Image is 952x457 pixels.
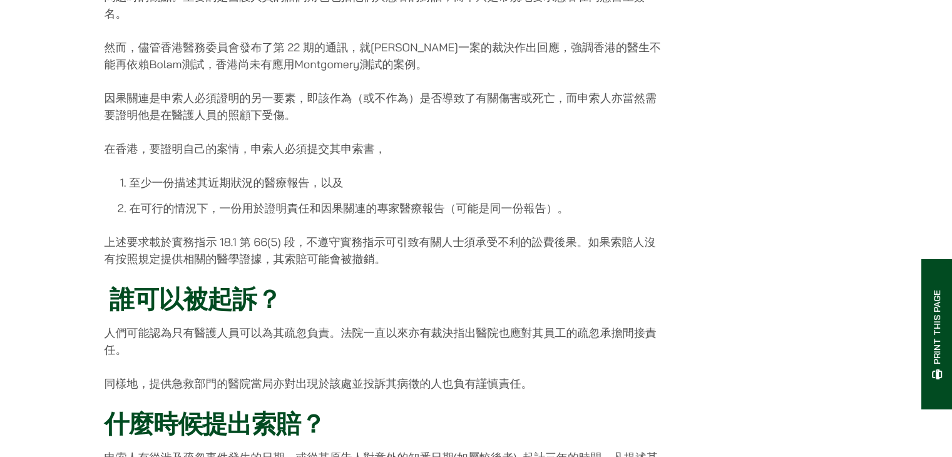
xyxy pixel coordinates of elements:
p: 因果關連是申索人必須證明的另一要素，即該作為（或不作為）是否導致了有關傷害或死亡，而申索人亦當然需要證明他是在醫護人員的照顧下受傷。 [105,90,662,123]
p: 在香港，要證明自己的案情，申索人必須提交其申索書， [105,140,662,157]
strong: 什麼時候提出索賠？ [105,408,325,440]
li: 至少一份描述其近期狀況的醫療報告，以及 [130,174,662,191]
p: 同樣地，提供急救部門的醫院當局亦對出現於該處並投訴其病徵的人也負有謹慎責任。 [105,375,662,392]
strong: 誰可以被起訴？ [110,283,281,316]
li: 在可行的情況下，一份用於證明責任和因果關連的專家醫療報告（可能是同一份報告）。 [130,200,662,217]
p: 人們可能認為只有醫護人員可以為其疏忽負責。法院一直以來亦有裁決指出醫院也​​應對其員工的疏忽承擔間接責任。 [105,324,662,358]
p: 然而，儘管香港醫務委員會發布了第 22 期的通訊，就[PERSON_NAME]一案的裁決作出回應，強調香港的醫生不能再依賴Bolam測試，香港尚未有應用Montgomery測試的案例。 [105,39,662,73]
p: 上述要求載於實務指示 18.1 第 66(5) 段，不遵守實務指示可引致有關人士須承受不利的訟費後果。如果索賠人沒有按照規定提供相關的醫學證據，其索賠可能會被撤銷。 [105,234,662,267]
